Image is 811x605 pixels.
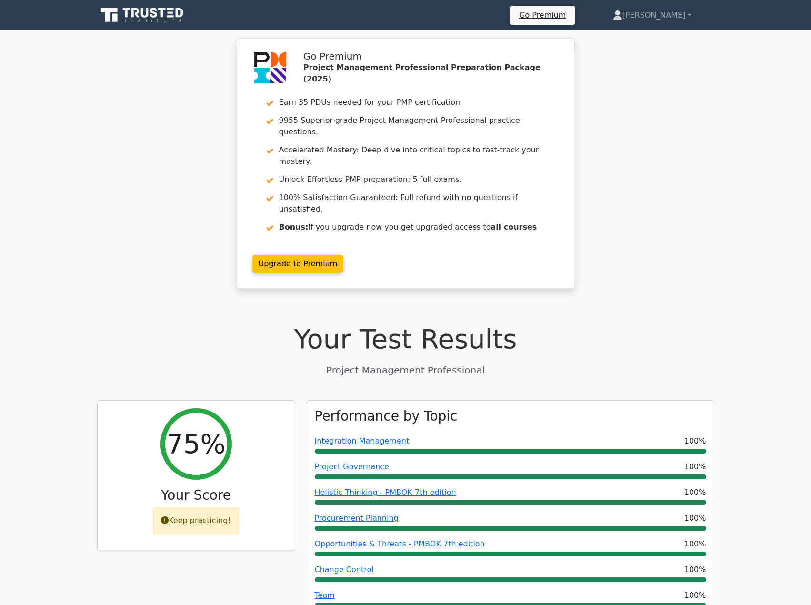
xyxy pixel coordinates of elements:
h2: 75% [166,428,225,460]
a: Project Governance [315,462,389,471]
span: 100% [684,513,706,524]
a: Procurement Planning [315,514,399,523]
span: 100% [684,435,706,447]
a: Holistic Thinking - PMBOK 7th edition [315,488,456,497]
a: Go Premium [513,9,571,21]
p: Project Management Professional [97,363,714,377]
a: Team [315,591,335,600]
span: 100% [684,590,706,601]
span: 100% [684,564,706,575]
a: Change Control [315,565,374,574]
a: [PERSON_NAME] [590,6,714,25]
h3: Your Score [105,487,287,504]
span: 100% [684,487,706,498]
span: 100% [684,538,706,550]
div: Keep practicing! [153,507,239,534]
span: 100% [684,461,706,473]
a: Opportunities & Threats - PMBOK 7th edition [315,539,485,548]
h3: Performance by Topic [315,408,458,424]
a: Integration Management [315,436,410,445]
a: Upgrade to Premium [252,255,344,273]
h1: Your Test Results [97,323,714,355]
